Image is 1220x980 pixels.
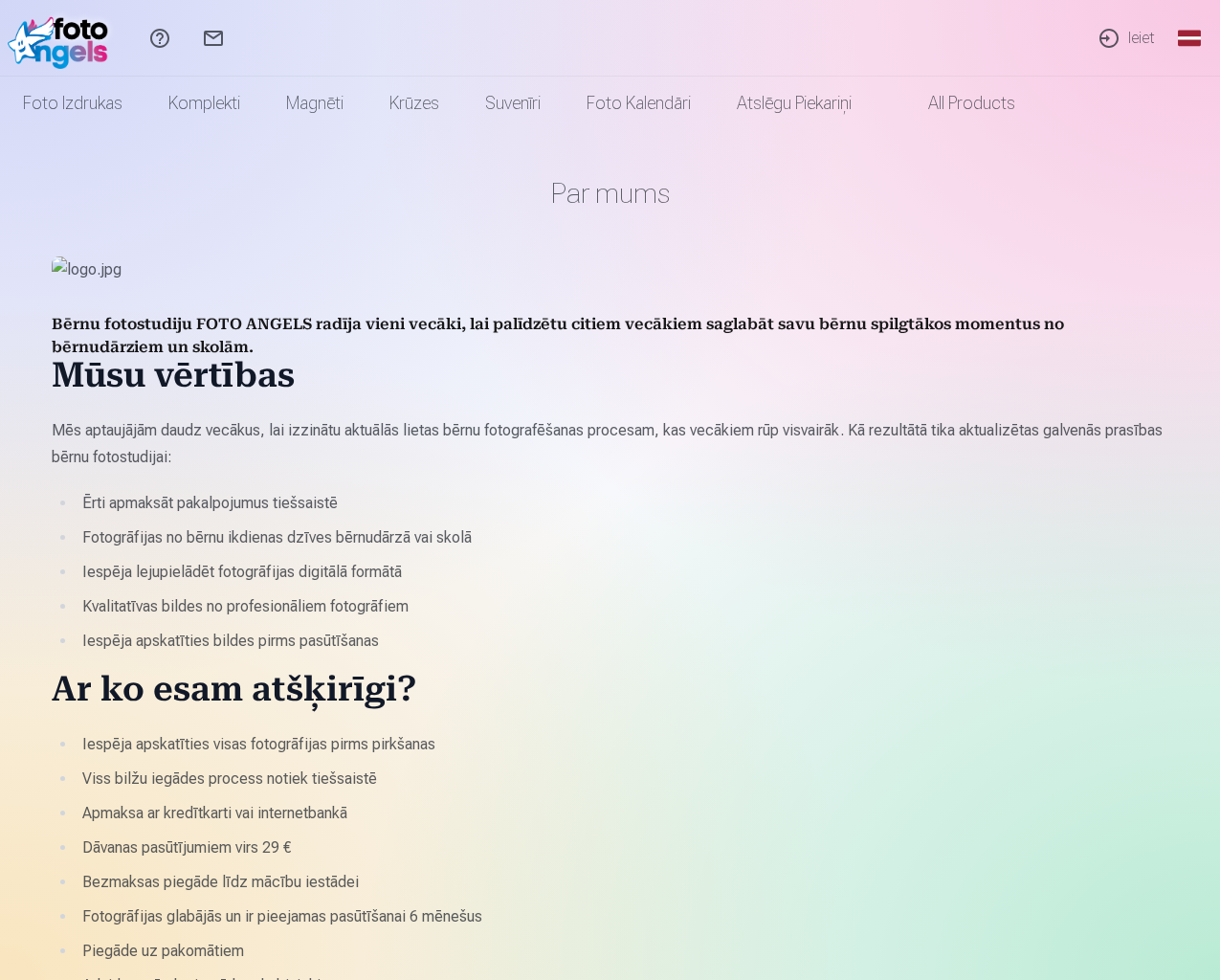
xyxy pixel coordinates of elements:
h1: Mūsu vērtības [52,360,1169,398]
li: Iespēja apskatīties bildes pirms pasūtīšanas [77,628,1169,655]
img: /fa1 [8,8,118,69]
li: Viss bilžu iegādes process notiek tiešsaistē [77,766,1169,792]
a: Foto kalendāri [564,77,714,130]
li: Bezmaksas piegāde līdz mācību iestādei [77,869,1169,896]
h1: Par mums [52,176,1169,211]
li: Apmaksa ar kredītkarti vai internetbankā [77,800,1169,827]
a: Atslēgu piekariņi [714,77,875,130]
li: Kvalitatīvas bildes no profesionāliem fotogrāfiem [77,593,1169,620]
img: logo.jpg [52,256,1169,283]
li: Fotogrāfijas no bērnu ikdienas dzīves bērnudārzā vai skolā [77,524,1169,551]
a: Krūzes [366,77,462,130]
h4: Bērnu fotostudiju FOTO ANGELS radīja vieni vecāki, lai palīdzētu citiem vecākiem saglabāt savu bē... [52,314,1169,360]
p: Mēs aptaujājām daudz vecākus, lai izzinātu aktuālās lietas bērnu fotografēšanas procesam, kas vec... [52,417,1169,471]
li: Ērti apmaksāt pakalpojumus tiešsaistē [77,490,1169,517]
li: Iespēja lejupielādēt fotogrāfijas digitālā formātā [77,559,1169,586]
li: Dāvanas pasūtījumiem virs 29 € [77,835,1169,861]
a: Magnēti [263,77,366,130]
li: Fotogrāfijas glabājās un ir pieejamas pasūtīšanai 6 mēnešus [77,903,1169,930]
a: Suvenīri [462,77,564,130]
a: Komplekti [145,77,263,130]
li: Piegāde uz pakomātiem [77,938,1169,965]
li: Iespēja apskatīties visas fotogrāfijas pirms pirkšanas [77,731,1169,758]
h1: Ar ko esam atšķirīgi? [52,674,1169,712]
a: All products [875,77,1038,130]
